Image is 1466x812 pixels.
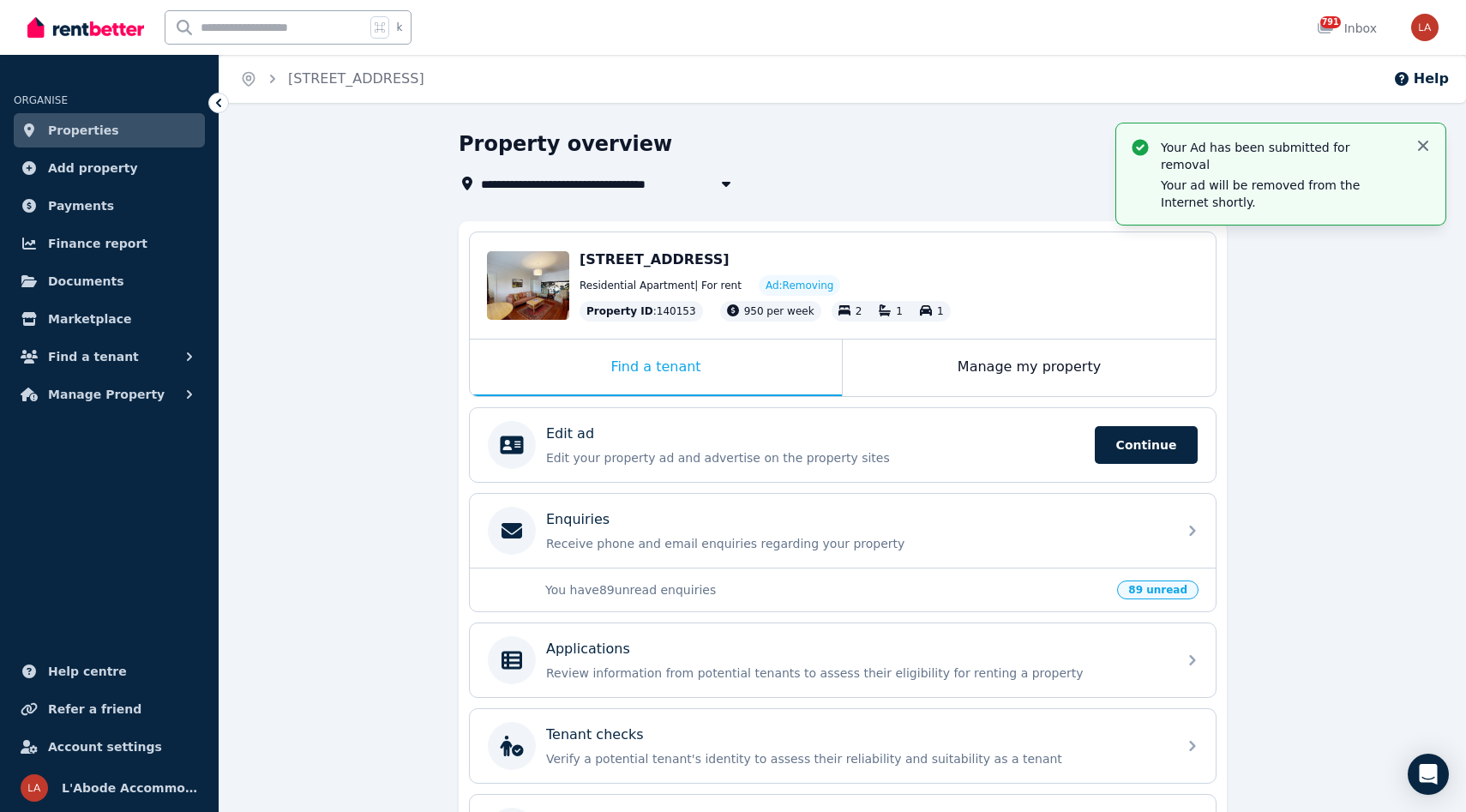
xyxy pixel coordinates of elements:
span: 950 per week [744,305,814,317]
button: Manage Property [14,377,205,412]
span: 89 unread [1117,580,1199,599]
button: Help [1393,69,1449,89]
a: Help centre [14,654,205,689]
span: Help centre [48,661,127,682]
span: Marketplace [48,309,131,329]
p: Enquiries [546,509,610,530]
p: Your ad will be removed from the Internet shortly. [1161,177,1401,211]
span: Payments [48,195,114,216]
span: Manage Property [48,384,165,405]
h1: Property overview [459,130,672,158]
span: 791 [1320,16,1341,28]
p: Edit your property ad and advertise on the property sites [546,449,1084,466]
span: 1 [896,305,903,317]
a: [STREET_ADDRESS] [288,70,424,87]
div: Find a tenant [470,340,842,396]
a: EnquiriesReceive phone and email enquiries regarding your property [470,494,1216,568]
a: Edit adEdit your property ad and advertise on the property sitesContinue [470,408,1216,482]
a: Documents [14,264,205,298]
img: L'Abode Accommodation Specialist [1411,14,1439,41]
span: 2 [856,305,862,317]
p: Verify a potential tenant's identity to assess their reliability and suitability as a tenant [546,750,1167,767]
a: ApplicationsReview information from potential tenants to assess their eligibility for renting a p... [470,623,1216,697]
img: L'Abode Accommodation Specialist [21,774,48,802]
a: Marketplace [14,302,205,336]
span: k [396,21,402,34]
span: Find a tenant [48,346,139,367]
span: Add property [48,158,138,178]
a: Properties [14,113,205,147]
span: 1 [937,305,944,317]
a: Payments [14,189,205,223]
span: [STREET_ADDRESS] [580,251,730,268]
div: : 140153 [580,301,703,322]
nav: Breadcrumb [219,55,445,103]
span: ORGANISE [14,94,68,106]
a: Account settings [14,730,205,764]
p: Applications [546,639,630,659]
span: Refer a friend [48,699,141,719]
span: Properties [48,120,119,141]
span: Finance report [48,233,147,254]
p: Edit ad [546,424,594,444]
span: Ad: Removing [766,279,834,292]
div: Inbox [1317,20,1377,37]
a: Refer a friend [14,692,205,726]
span: Documents [48,271,124,292]
p: Tenant checks [546,725,644,745]
span: Continue [1095,426,1198,464]
span: L'Abode Accommodation Specialist [62,778,198,798]
p: Review information from potential tenants to assess their eligibility for renting a property [546,665,1167,682]
p: You have 89 unread enquiries [545,581,1107,598]
a: Add property [14,151,205,185]
span: Property ID [586,304,653,318]
span: Account settings [48,737,162,757]
p: Your Ad has been submitted for removal [1161,139,1401,173]
button: Find a tenant [14,340,205,374]
p: Receive phone and email enquiries regarding your property [546,535,1167,552]
img: RentBetter [27,15,144,40]
div: Manage my property [843,340,1216,396]
a: Tenant checksVerify a potential tenant's identity to assess their reliability and suitability as ... [470,709,1216,783]
div: Open Intercom Messenger [1408,754,1449,795]
span: Residential Apartment | For rent [580,279,742,292]
a: Finance report [14,226,205,261]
